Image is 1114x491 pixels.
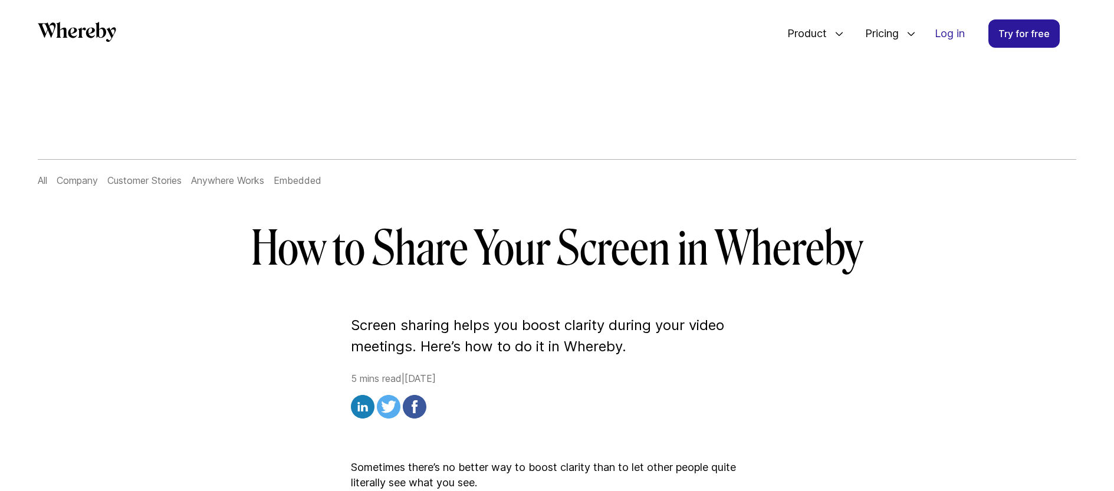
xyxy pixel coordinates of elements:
[218,220,897,277] h1: How to Share Your Screen in Whereby
[925,20,974,47] a: Log in
[351,371,764,422] div: 5 mins read | [DATE]
[853,14,902,53] span: Pricing
[107,174,182,186] a: Customer Stories
[38,22,116,46] a: Whereby
[57,174,98,186] a: Company
[191,174,264,186] a: Anywhere Works
[988,19,1060,48] a: Try for free
[38,174,47,186] a: All
[351,395,374,418] img: linkedin
[775,14,830,53] span: Product
[351,460,764,490] p: Sometimes there’s no better way to boost clarity than to let other people quite literally see wha...
[274,174,321,186] a: Embedded
[403,395,426,418] img: facebook
[38,22,116,42] svg: Whereby
[351,315,764,357] p: Screen sharing helps you boost clarity during your video meetings. Here’s how to do it in Whereby.
[377,395,400,418] img: twitter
